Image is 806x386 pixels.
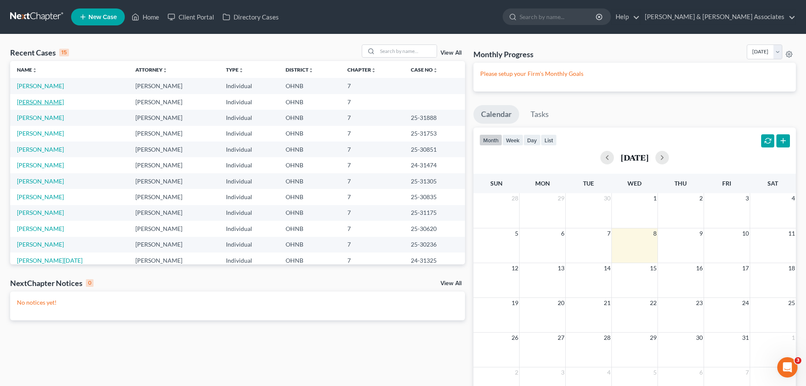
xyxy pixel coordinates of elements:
[649,333,657,343] span: 29
[404,205,465,221] td: 25-31175
[695,333,704,343] span: 30
[404,142,465,157] td: 25-30851
[219,94,279,110] td: Individual
[606,367,611,378] span: 4
[791,333,796,343] span: 1
[10,278,94,288] div: NextChapter Notices
[10,47,69,58] div: Recent Cases
[603,298,611,308] span: 21
[129,126,219,142] td: [PERSON_NAME]
[279,157,341,173] td: OHNB
[129,157,219,173] td: [PERSON_NAME]
[17,98,64,106] a: [PERSON_NAME]
[341,205,404,221] td: 7
[219,110,279,125] td: Individual
[17,114,64,121] a: [PERSON_NAME]
[621,153,649,162] h2: [DATE]
[127,9,163,25] a: Home
[88,14,117,20] span: New Case
[795,357,801,364] span: 3
[135,67,168,73] a: Attorneyunfold_more
[699,367,704,378] span: 6
[722,180,731,187] span: Fri
[787,298,796,308] span: 25
[741,298,750,308] span: 24
[523,105,556,124] a: Tasks
[514,367,519,378] span: 2
[219,189,279,205] td: Individual
[404,237,465,253] td: 25-30236
[17,209,64,216] a: [PERSON_NAME]
[404,189,465,205] td: 25-30835
[129,78,219,94] td: [PERSON_NAME]
[219,78,279,94] td: Individual
[17,257,83,264] a: [PERSON_NAME][DATE]
[674,180,687,187] span: Thu
[17,298,458,307] p: No notices yet!
[511,193,519,203] span: 28
[440,280,462,286] a: View All
[129,94,219,110] td: [PERSON_NAME]
[341,157,404,173] td: 7
[649,298,657,308] span: 22
[341,253,404,268] td: 7
[404,221,465,236] td: 25-30620
[557,193,565,203] span: 29
[279,110,341,125] td: OHNB
[371,68,376,73] i: unfold_more
[480,69,789,78] p: Please setup your Firm's Monthly Goals
[17,67,37,73] a: Nameunfold_more
[279,237,341,253] td: OHNB
[787,228,796,239] span: 11
[652,228,657,239] span: 8
[606,228,611,239] span: 7
[17,225,64,232] a: [PERSON_NAME]
[433,68,438,73] i: unfold_more
[603,263,611,273] span: 14
[520,9,597,25] input: Search by name...
[695,263,704,273] span: 16
[502,134,523,146] button: week
[341,110,404,125] td: 7
[440,50,462,56] a: View All
[32,68,37,73] i: unfold_more
[129,173,219,189] td: [PERSON_NAME]
[162,68,168,73] i: unfold_more
[219,205,279,221] td: Individual
[511,333,519,343] span: 26
[652,193,657,203] span: 1
[279,173,341,189] td: OHNB
[59,49,69,56] div: 15
[17,178,64,185] a: [PERSON_NAME]
[560,367,565,378] span: 3
[279,221,341,236] td: OHNB
[129,253,219,268] td: [PERSON_NAME]
[341,189,404,205] td: 7
[741,333,750,343] span: 31
[17,82,64,89] a: [PERSON_NAME]
[787,263,796,273] span: 18
[511,298,519,308] span: 19
[583,180,594,187] span: Tue
[239,68,244,73] i: unfold_more
[279,78,341,94] td: OHNB
[603,193,611,203] span: 30
[404,253,465,268] td: 24-31325
[699,193,704,203] span: 2
[767,180,778,187] span: Sat
[129,205,219,221] td: [PERSON_NAME]
[745,367,750,378] span: 7
[649,263,657,273] span: 15
[473,105,519,124] a: Calendar
[341,126,404,142] td: 7
[129,189,219,205] td: [PERSON_NAME]
[511,263,519,273] span: 12
[279,142,341,157] td: OHNB
[791,193,796,203] span: 4
[279,189,341,205] td: OHNB
[473,49,534,59] h3: Monthly Progress
[279,253,341,268] td: OHNB
[341,78,404,94] td: 7
[347,67,376,73] a: Chapterunfold_more
[557,298,565,308] span: 20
